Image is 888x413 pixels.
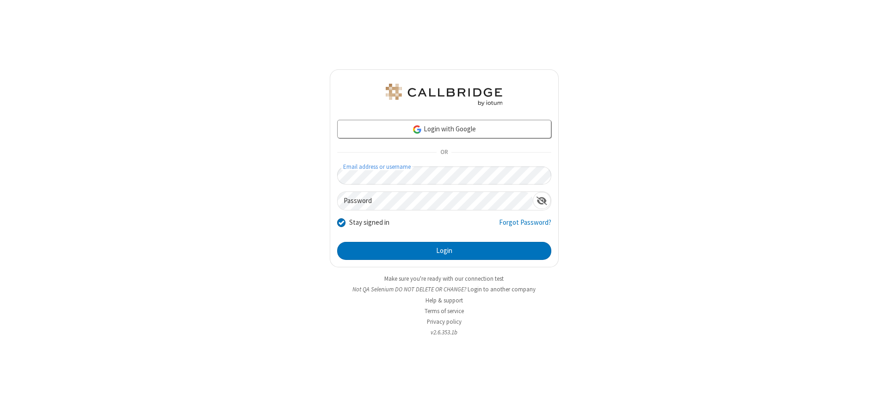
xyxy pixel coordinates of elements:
[338,192,533,210] input: Password
[330,285,559,294] li: Not QA Selenium DO NOT DELETE OR CHANGE?
[425,307,464,315] a: Terms of service
[330,328,559,337] li: v2.6.353.1b
[437,146,451,159] span: OR
[384,275,504,283] a: Make sure you're ready with our connection test
[349,217,389,228] label: Stay signed in
[427,318,462,326] a: Privacy policy
[533,192,551,209] div: Show password
[412,124,422,135] img: google-icon.png
[337,242,551,260] button: Login
[337,166,551,185] input: Email address or username
[337,120,551,138] a: Login with Google
[384,84,504,106] img: QA Selenium DO NOT DELETE OR CHANGE
[468,285,536,294] button: Login to another company
[499,217,551,235] a: Forgot Password?
[425,296,463,304] a: Help & support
